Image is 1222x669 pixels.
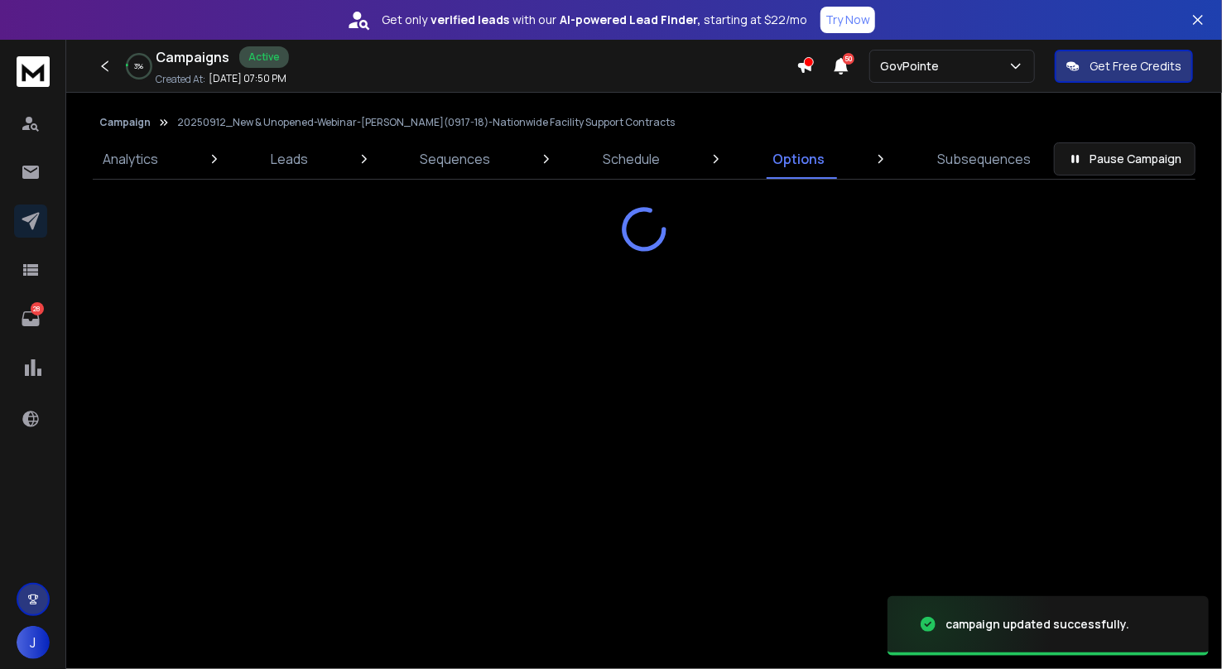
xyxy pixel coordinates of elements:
[291,7,320,36] div: Close
[170,487,318,523] div: How does that work?
[421,149,491,169] p: Sequences
[209,72,286,85] p: [DATE] 07:50 PM
[772,149,825,169] p: Options
[284,535,310,561] button: Send a message…
[80,21,199,37] p: Active in the last 15m
[47,9,74,36] img: Profile image for Raj
[17,626,50,659] button: J
[1054,142,1196,176] button: Pause Campaign
[105,541,118,555] button: Start recording
[79,541,92,555] button: Upload attachment
[880,58,945,75] p: GovPointe
[52,541,65,555] button: Gif picker
[843,53,854,65] span: 50
[183,497,305,513] div: How does that work?
[11,7,42,38] button: go back
[13,487,318,525] div: james says…
[60,147,318,248] div: Thank you [PERSON_NAME] for quickly jumping on a Zoom meeting with me earlier, your tech support ...
[259,7,291,38] button: Home
[13,147,318,249] div: james says…
[93,139,168,179] a: Analytics
[927,139,1041,179] a: Subsequences
[825,12,870,28] p: Try Now
[103,149,158,169] p: Analytics
[156,47,229,67] h1: Campaigns
[593,139,670,179] a: Schedule
[13,36,318,147] div: james says…
[17,56,50,87] img: logo
[239,46,289,68] div: Active
[937,149,1031,169] p: Subsequences
[1090,58,1181,75] p: Get Free Credits
[192,36,318,145] div: thumbs up
[205,55,305,135] div: thumbs up
[382,12,807,28] p: Get only with our starting at $22/mo
[80,8,188,21] h1: [PERSON_NAME]
[945,616,1129,633] div: campaign updated successfully.
[603,149,660,169] p: Schedule
[271,149,308,169] p: Leads
[14,507,317,535] textarea: Message…
[431,12,509,28] strong: verified leads
[60,249,318,486] div: Hey [PERSON_NAME] and team. I should be able to keep the provider matching on, but KEEP OFF the S...
[26,541,39,555] button: Emoji picker
[820,7,875,33] button: Try Now
[31,302,44,315] p: 28
[14,302,47,335] a: 28
[13,249,318,488] div: james says…
[261,139,318,179] a: Leads
[99,116,151,129] button: Campaign
[560,12,700,28] strong: AI-powered Lead Finder,
[177,116,675,129] p: 20250912_New & Unopened-Webinar-[PERSON_NAME](0917-18)-Nationwide Facility Support Contracts
[135,61,144,71] p: 3 %
[73,156,305,238] div: Thank you [PERSON_NAME] for quickly jumping on a Zoom meeting with me earlier, your tech support ...
[1055,50,1193,83] button: Get Free Credits
[411,139,501,179] a: Sequences
[73,411,305,475] div: Hey [PERSON_NAME] and team. I should be able to keep the provider matching on, but KEEP OFF the S...
[156,73,205,86] p: Created At:
[763,139,835,179] a: Options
